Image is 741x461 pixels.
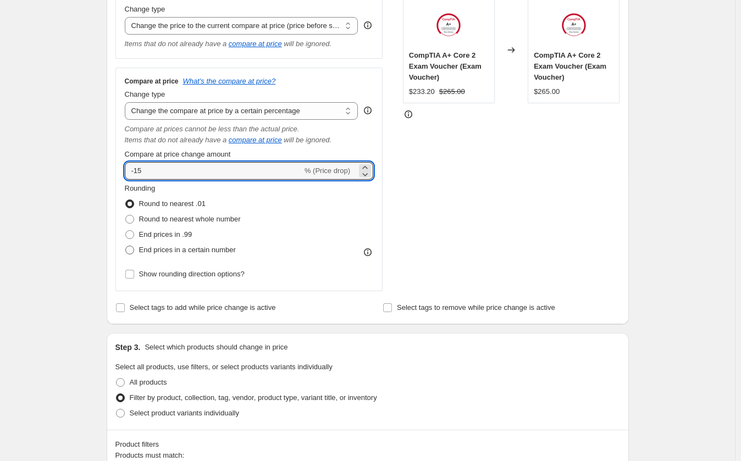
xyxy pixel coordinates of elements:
[183,77,276,85] button: What's the compare at price?
[139,215,241,223] span: Round to nearest whole number
[534,51,606,81] span: CompTIA A+ Core 2 Exam Voucher (Exam Voucher)
[229,136,282,144] button: compare at price
[284,40,331,48] i: will be ignored.
[139,246,236,254] span: End prices in a certain number
[130,303,276,312] span: Select tags to add while price change is active
[125,40,227,48] i: Items that do not already have a
[130,378,167,386] span: All products
[139,199,206,208] span: Round to nearest .01
[125,5,165,13] span: Change type
[130,393,377,402] span: Filter by product, collection, tag, vendor, product type, variant title, or inventory
[115,342,141,353] h2: Step 3.
[534,86,560,97] div: $265.00
[125,136,227,144] i: Items that do not already have a
[115,451,185,459] span: Products must match:
[139,270,245,278] span: Show rounding direction options?
[130,409,239,417] span: Select product variants individually
[552,3,596,47] img: Plus_A_Certification_80x.png
[125,162,302,180] input: -15
[362,105,373,116] div: help
[125,77,179,86] h3: Compare at price
[125,125,300,133] i: Compare at prices cannot be less than the actual price.
[125,150,231,158] span: Compare at price change amount
[409,51,482,81] span: CompTIA A+ Core 2 Exam Voucher (Exam Voucher)
[115,439,620,450] div: Product filters
[139,230,192,238] span: End prices in .99
[362,20,373,31] div: help
[125,184,156,192] span: Rounding
[409,86,435,97] div: $233.20
[397,303,555,312] span: Select tags to remove while price change is active
[115,363,333,371] span: Select all products, use filters, or select products variants individually
[145,342,287,353] p: Select which products should change in price
[229,40,282,48] button: compare at price
[439,86,465,97] strike: $265.00
[305,166,350,175] span: % (Price drop)
[284,136,331,144] i: will be ignored.
[125,90,165,98] span: Change type
[427,3,471,47] img: Plus_A_Certification_80x.png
